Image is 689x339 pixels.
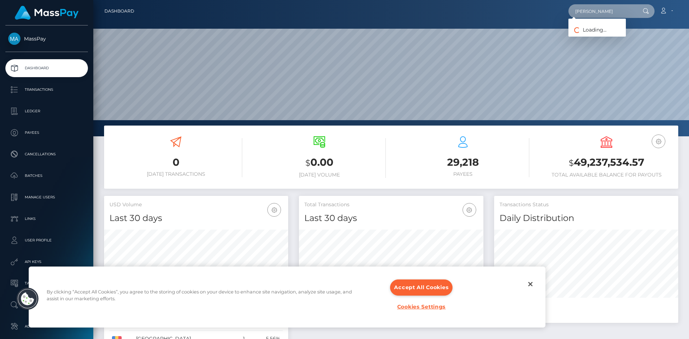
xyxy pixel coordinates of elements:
[568,4,636,18] input: Search...
[397,171,529,177] h6: Payees
[397,155,529,169] h3: 29,218
[304,212,478,225] h4: Last 30 days
[568,27,606,33] span: Loading...
[5,253,88,271] a: API Keys
[500,201,673,208] h5: Transactions Status
[8,63,85,74] p: Dashboard
[8,278,85,289] p: Taxes
[253,172,386,178] h6: [DATE] Volume
[8,213,85,224] p: Links
[540,155,673,170] h3: 49,237,534.57
[5,167,88,185] a: Batches
[390,279,453,296] button: Accept All Cookies
[104,4,134,19] a: Dashboard
[393,299,450,315] button: Cookies Settings
[8,149,85,160] p: Cancellations
[5,274,88,292] a: Taxes
[16,287,39,310] button: Cookies
[47,288,360,306] div: By clicking “Accept All Cookies”, you agree to the storing of cookies on your device to enhance s...
[109,155,242,169] h3: 0
[8,106,85,117] p: Ledger
[29,267,545,328] div: Privacy
[500,212,673,225] h4: Daily Distribution
[8,33,20,45] img: MassPay
[253,155,386,170] h3: 0.00
[8,127,85,138] p: Payees
[5,145,88,163] a: Cancellations
[8,300,85,310] p: Search
[305,158,310,168] small: $
[5,296,88,314] a: Search
[5,317,88,335] a: Admin
[8,321,85,332] p: Admin
[569,158,574,168] small: $
[522,276,538,292] button: Close
[5,81,88,99] a: Transactions
[501,311,671,319] div: Last hours
[540,172,673,178] h6: Total Available Balance for Payouts
[109,201,283,208] h5: USD Volume
[8,84,85,95] p: Transactions
[29,267,545,328] div: Cookie banner
[15,6,79,20] img: MassPay Logo
[8,170,85,181] p: Batches
[5,59,88,77] a: Dashboard
[109,171,242,177] h6: [DATE] Transactions
[5,36,88,42] span: MassPay
[5,102,88,120] a: Ledger
[8,192,85,203] p: Manage Users
[8,256,85,267] p: API Keys
[5,210,88,228] a: Links
[8,235,85,246] p: User Profile
[5,231,88,249] a: User Profile
[5,188,88,206] a: Manage Users
[304,201,478,208] h5: Total Transactions
[5,124,88,142] a: Payees
[109,212,283,225] h4: Last 30 days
